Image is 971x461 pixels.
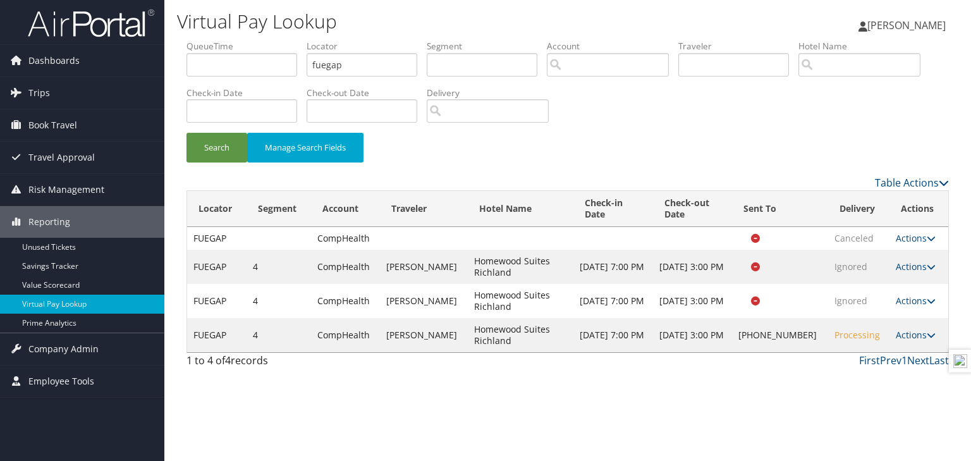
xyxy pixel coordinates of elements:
td: Homewood Suites Richland [468,318,574,352]
td: [PHONE_NUMBER] [732,318,828,352]
a: Actions [896,295,936,307]
a: Prev [880,353,901,367]
a: Table Actions [875,176,949,190]
span: 4 [225,353,231,367]
a: Last [929,353,949,367]
a: 1 [901,353,907,367]
td: FUEGAP [187,227,247,250]
td: FUEGAP [187,318,247,352]
td: [DATE] 3:00 PM [653,284,732,318]
td: CompHealth [311,250,380,284]
td: [PERSON_NAME] [380,284,468,318]
span: Employee Tools [28,366,94,397]
label: Traveler [678,40,798,52]
th: Account: activate to sort column ascending [311,191,380,227]
span: Book Travel [28,109,77,141]
a: Actions [896,232,936,244]
td: [DATE] 3:00 PM [653,250,732,284]
span: Reporting [28,206,70,238]
button: Manage Search Fields [247,133,363,163]
span: Travel Approval [28,142,95,173]
th: Hotel Name: activate to sort column descending [468,191,574,227]
a: Actions [896,261,936,273]
span: Risk Management [28,174,104,206]
td: FUEGAP [187,284,247,318]
td: 4 [247,284,311,318]
span: Trips [28,77,50,109]
td: 4 [247,318,311,352]
button: Search [186,133,247,163]
th: Check-in Date: activate to sort column ascending [573,191,652,227]
td: FUEGAP [187,250,247,284]
div: 1 to 4 of records [186,353,363,374]
span: Company Admin [28,333,99,365]
td: CompHealth [311,284,380,318]
td: CompHealth [311,318,380,352]
td: Homewood Suites Richland [468,250,574,284]
label: Locator [307,40,427,52]
th: Locator: activate to sort column ascending [187,191,247,227]
td: 4 [247,250,311,284]
a: First [859,353,880,367]
img: airportal-logo.png [28,8,154,38]
span: Canceled [834,232,874,244]
th: Sent To: activate to sort column ascending [732,191,828,227]
label: Hotel Name [798,40,930,52]
label: Check-in Date [186,87,307,99]
label: Delivery [427,87,558,99]
td: [DATE] 7:00 PM [573,250,652,284]
th: Actions [889,191,948,227]
a: Next [907,353,929,367]
td: [PERSON_NAME] [380,318,468,352]
td: Homewood Suites Richland [468,284,574,318]
label: Check-out Date [307,87,427,99]
label: Account [547,40,678,52]
td: CompHealth [311,227,380,250]
th: Traveler: activate to sort column ascending [380,191,468,227]
th: Segment: activate to sort column ascending [247,191,311,227]
span: Processing [834,329,880,341]
label: Segment [427,40,547,52]
span: [PERSON_NAME] [867,18,946,32]
span: Dashboards [28,45,80,77]
span: Ignored [834,295,867,307]
th: Check-out Date: activate to sort column ascending [653,191,732,227]
a: Actions [896,329,936,341]
td: [PERSON_NAME] [380,250,468,284]
a: [PERSON_NAME] [858,6,958,44]
td: [DATE] 7:00 PM [573,284,652,318]
td: [DATE] 3:00 PM [653,318,732,352]
span: Ignored [834,261,867,273]
h1: Virtual Pay Lookup [177,8,698,35]
td: [DATE] 7:00 PM [573,318,652,352]
th: Delivery: activate to sort column ascending [828,191,889,227]
label: QueueTime [186,40,307,52]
